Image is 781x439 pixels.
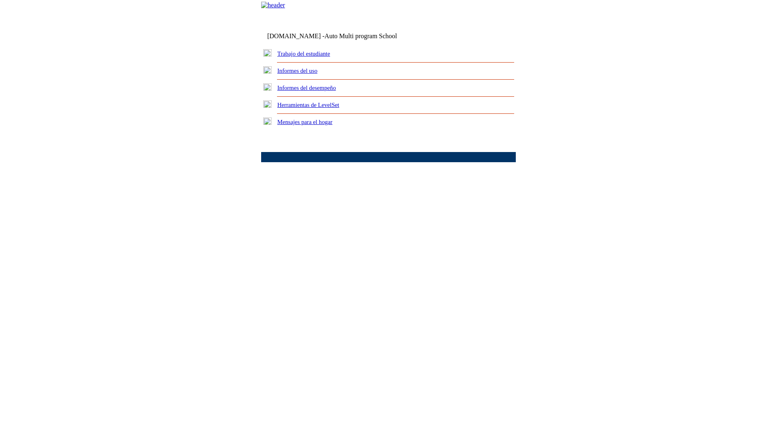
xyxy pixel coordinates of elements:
a: Informes del uso [277,67,318,74]
img: plus.gif [263,117,272,125]
a: Informes del desempeño [277,85,336,91]
a: Mensajes para el hogar [277,119,333,125]
img: plus.gif [263,83,272,91]
img: plus.gif [263,66,272,74]
img: header [261,2,285,9]
img: plus.gif [263,100,272,108]
a: Trabajo del estudiante [277,50,330,57]
td: [DOMAIN_NAME] - [267,33,417,40]
a: Herramientas de LevelSet [277,102,339,108]
nobr: Auto Multi program School [325,33,397,39]
img: plus.gif [263,49,272,57]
